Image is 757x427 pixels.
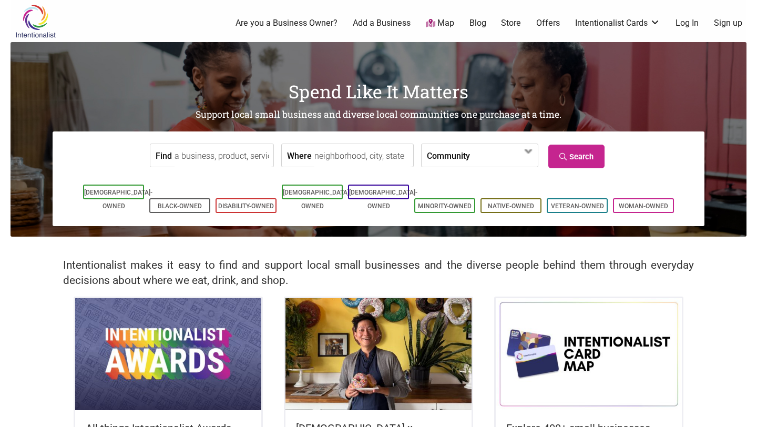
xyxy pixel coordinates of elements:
[287,144,312,167] label: Where
[11,4,60,38] img: Intentionalist
[285,298,472,410] img: King Donuts - Hong Chhuor
[619,202,668,210] a: Woman-Owned
[11,108,746,121] h2: Support local small business and diverse local communities one purchase at a time.
[63,258,694,288] h2: Intentionalist makes it easy to find and support local small businesses and the diverse people be...
[218,202,274,210] a: Disability-Owned
[236,17,337,29] a: Are you a Business Owner?
[548,145,605,168] a: Search
[469,17,486,29] a: Blog
[501,17,521,29] a: Store
[349,189,417,210] a: [DEMOGRAPHIC_DATA]-Owned
[426,17,454,29] a: Map
[314,144,411,168] input: neighborhood, city, state
[536,17,560,29] a: Offers
[418,202,472,210] a: Minority-Owned
[714,17,742,29] a: Sign up
[551,202,604,210] a: Veteran-Owned
[283,189,351,210] a: [DEMOGRAPHIC_DATA]-Owned
[575,17,660,29] a: Intentionalist Cards
[488,202,534,210] a: Native-Owned
[158,202,202,210] a: Black-Owned
[676,17,699,29] a: Log In
[496,298,682,410] img: Intentionalist Card Map
[75,298,261,410] img: Intentionalist Awards
[156,144,172,167] label: Find
[11,79,746,104] h1: Spend Like It Matters
[427,144,470,167] label: Community
[84,189,152,210] a: [DEMOGRAPHIC_DATA]-Owned
[353,17,411,29] a: Add a Business
[175,144,271,168] input: a business, product, service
